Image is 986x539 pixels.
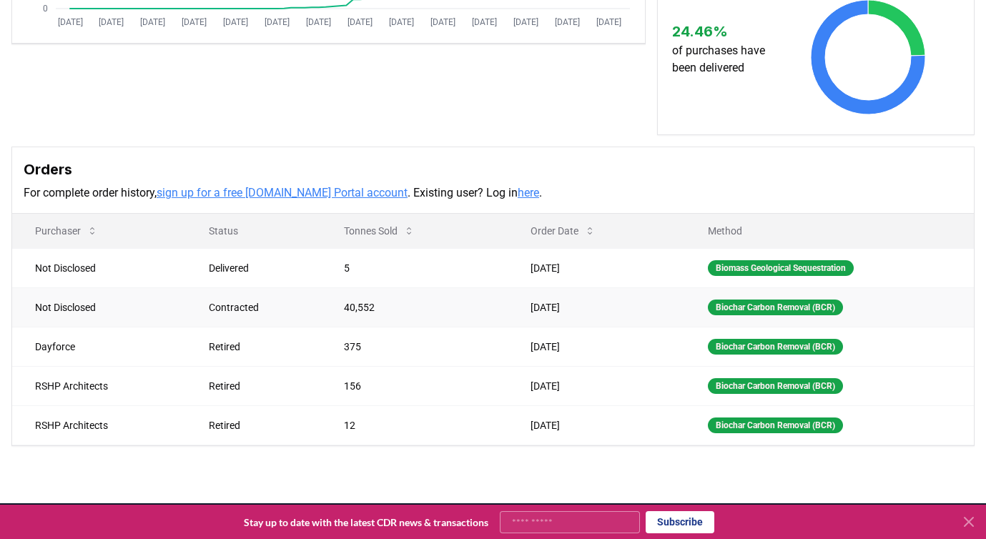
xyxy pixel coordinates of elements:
[672,21,778,42] h3: 24.46 %
[508,287,685,327] td: [DATE]
[321,248,508,287] td: 5
[12,248,186,287] td: Not Disclosed
[24,159,962,180] h3: Orders
[389,17,414,27] tspan: [DATE]
[708,339,843,355] div: Biochar Carbon Removal (BCR)
[223,17,248,27] tspan: [DATE]
[332,217,426,245] button: Tonnes Sold
[43,4,48,14] tspan: 0
[209,261,310,275] div: Delivered
[12,327,186,366] td: Dayforce
[519,217,607,245] button: Order Date
[306,17,331,27] tspan: [DATE]
[321,327,508,366] td: 375
[99,17,124,27] tspan: [DATE]
[209,300,310,315] div: Contracted
[24,184,962,202] p: For complete order history, . Existing user? Log in .
[12,287,186,327] td: Not Disclosed
[209,379,310,393] div: Retired
[596,17,621,27] tspan: [DATE]
[696,224,962,238] p: Method
[708,378,843,394] div: Biochar Carbon Removal (BCR)
[708,300,843,315] div: Biochar Carbon Removal (BCR)
[508,248,685,287] td: [DATE]
[209,340,310,354] div: Retired
[708,417,843,433] div: Biochar Carbon Removal (BCR)
[197,224,310,238] p: Status
[24,217,109,245] button: Purchaser
[265,17,290,27] tspan: [DATE]
[157,186,408,199] a: sign up for a free [DOMAIN_NAME] Portal account
[508,327,685,366] td: [DATE]
[347,17,373,27] tspan: [DATE]
[321,366,508,405] td: 156
[472,17,497,27] tspan: [DATE]
[12,366,186,405] td: RSHP Architects
[12,405,186,445] td: RSHP Architects
[508,366,685,405] td: [DATE]
[182,17,207,27] tspan: [DATE]
[321,405,508,445] td: 12
[321,287,508,327] td: 40,552
[518,186,539,199] a: here
[58,17,83,27] tspan: [DATE]
[430,17,455,27] tspan: [DATE]
[140,17,165,27] tspan: [DATE]
[508,405,685,445] td: [DATE]
[672,42,778,76] p: of purchases have been delivered
[708,260,854,276] div: Biomass Geological Sequestration
[209,418,310,432] div: Retired
[555,17,580,27] tspan: [DATE]
[513,17,538,27] tspan: [DATE]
